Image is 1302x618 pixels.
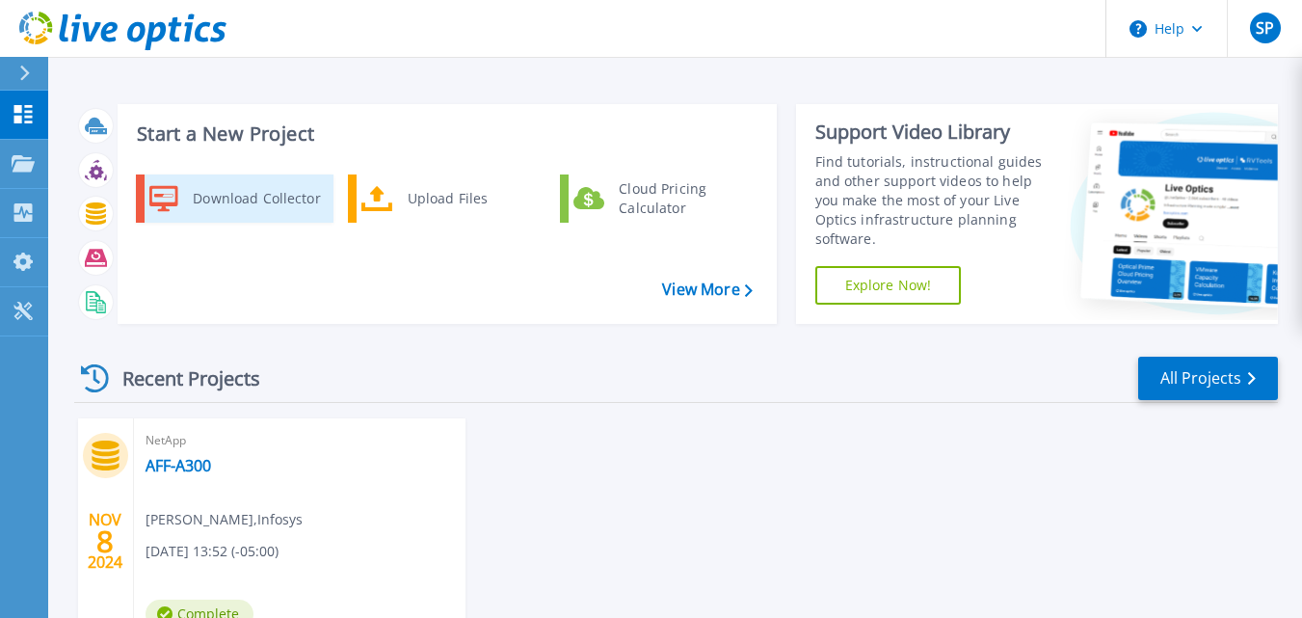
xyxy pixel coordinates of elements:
[815,152,1055,249] div: Find tutorials, instructional guides and other support videos to help you make the most of your L...
[398,179,541,218] div: Upload Files
[662,281,752,299] a: View More
[146,456,211,475] a: AFF-A300
[136,175,333,223] a: Download Collector
[137,123,752,145] h3: Start a New Project
[146,430,454,451] span: NetApp
[74,355,286,402] div: Recent Projects
[1138,357,1278,400] a: All Projects
[560,175,757,223] a: Cloud Pricing Calculator
[815,120,1055,145] div: Support Video Library
[146,541,279,562] span: [DATE] 13:52 (-05:00)
[183,179,329,218] div: Download Collector
[146,509,303,530] span: [PERSON_NAME] , Infosys
[1256,20,1274,36] span: SP
[87,506,123,577] div: NOV 2024
[815,266,962,305] a: Explore Now!
[96,533,114,550] span: 8
[348,175,545,223] a: Upload Files
[609,179,752,218] div: Cloud Pricing Calculator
